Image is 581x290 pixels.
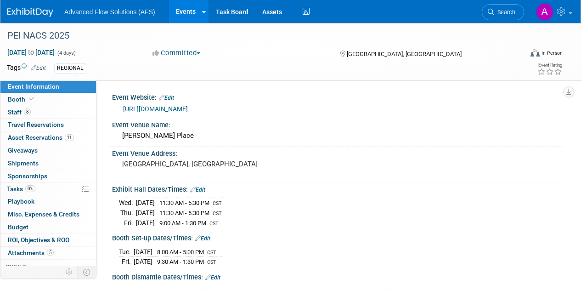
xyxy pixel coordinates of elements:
[134,257,152,267] td: [DATE]
[136,198,155,208] td: [DATE]
[8,223,28,231] span: Budget
[0,131,96,144] a: Asset Reservations11
[0,157,96,170] a: Shipments
[0,144,96,157] a: Giveaways
[0,106,96,119] a: Staff8
[62,266,78,278] td: Personalize Event Tab Strip
[213,200,222,206] span: CST
[481,48,563,62] div: Event Format
[537,63,562,68] div: Event Rating
[6,262,21,269] span: more
[207,250,216,256] span: CST
[54,63,86,73] div: REGIONAL
[112,270,563,282] div: Booth Dismantle Dates/Times:
[25,185,35,192] span: 0%
[159,95,174,101] a: Edit
[213,210,222,216] span: CST
[494,9,515,16] span: Search
[136,218,155,227] td: [DATE]
[0,183,96,195] a: Tasks0%
[530,49,540,57] img: Format-Inperson.png
[0,221,96,233] a: Budget
[157,249,204,256] span: 8:00 AM - 5:00 PM
[190,187,205,193] a: Edit
[134,247,152,257] td: [DATE]
[536,3,553,21] img: Alyson Makin
[119,247,134,257] td: Tue.
[0,195,96,208] a: Playbook
[119,208,136,218] td: Thu.
[0,208,96,221] a: Misc. Expenses & Credits
[64,8,155,16] span: Advanced Flow Solutions (AFS)
[7,63,46,74] td: Tags
[0,234,96,246] a: ROI, Objectives & ROO
[7,48,55,57] span: [DATE] [DATE]
[8,83,59,90] span: Event Information
[47,249,54,256] span: 5
[119,129,556,143] div: [PERSON_NAME] Place
[112,147,563,158] div: Event Venue Address:
[8,172,47,180] span: Sponsorships
[56,50,76,56] span: (4 days)
[195,235,210,242] a: Edit
[112,182,563,194] div: Exhibit Hall Dates/Times:
[0,119,96,131] a: Travel Reservations
[0,80,96,93] a: Event Information
[7,8,53,17] img: ExhibitDay
[27,49,35,56] span: to
[24,108,31,115] span: 8
[7,185,35,193] span: Tasks
[159,210,209,216] span: 11:30 AM - 5:30 PM
[29,97,34,102] i: Booth reservation complete
[159,199,209,206] span: 11:30 AM - 5:30 PM
[347,51,462,57] span: [GEOGRAPHIC_DATA], [GEOGRAPHIC_DATA]
[482,4,524,20] a: Search
[159,220,206,227] span: 9:00 AM - 1:30 PM
[8,249,54,256] span: Attachments
[8,210,79,218] span: Misc. Expenses & Credits
[8,134,74,141] span: Asset Reservations
[8,236,69,244] span: ROI, Objectives & ROO
[122,160,290,168] pre: [GEOGRAPHIC_DATA], [GEOGRAPHIC_DATA]
[8,147,38,154] span: Giveaways
[8,159,39,167] span: Shipments
[31,65,46,71] a: Edit
[8,121,64,128] span: Travel Reservations
[0,260,96,272] a: more
[541,50,563,57] div: In-Person
[65,134,74,141] span: 11
[205,274,220,281] a: Edit
[78,266,96,278] td: Toggle Event Tabs
[8,198,34,205] span: Playbook
[157,258,204,265] span: 9:30 AM - 1:30 PM
[207,259,216,265] span: CST
[119,218,136,227] td: Fri.
[112,91,563,102] div: Event Website:
[119,198,136,208] td: Wed.
[136,208,155,218] td: [DATE]
[4,28,515,44] div: PEI NACS 2025
[149,48,204,58] button: Committed
[112,231,563,243] div: Booth Set-up Dates/Times:
[8,108,31,116] span: Staff
[0,93,96,106] a: Booth
[112,118,563,130] div: Event Venue Name:
[123,105,188,113] a: [URL][DOMAIN_NAME]
[209,221,219,227] span: CST
[0,247,96,259] a: Attachments5
[0,170,96,182] a: Sponsorships
[8,96,36,103] span: Booth
[119,257,134,267] td: Fri.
